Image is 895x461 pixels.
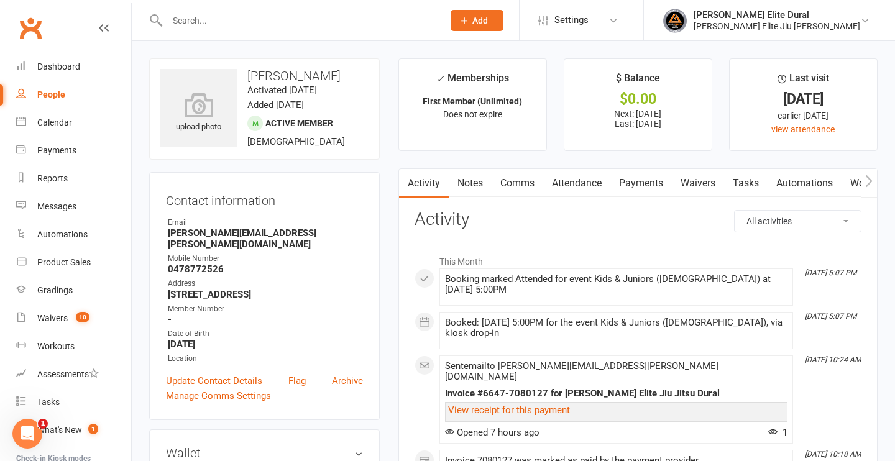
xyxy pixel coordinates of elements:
[38,419,48,429] span: 1
[163,12,434,29] input: Search...
[16,193,131,221] a: Messages
[415,249,861,268] li: This Month
[247,99,304,111] time: Added [DATE]
[166,388,271,403] a: Manage Comms Settings
[445,360,718,382] span: Sent email to [PERSON_NAME][EMAIL_ADDRESS][PERSON_NAME][DOMAIN_NAME]
[423,96,522,106] strong: First Member (Unlimited)
[472,16,488,25] span: Add
[168,217,363,229] div: Email
[805,268,856,277] i: [DATE] 5:07 PM
[37,117,72,127] div: Calendar
[332,373,363,388] a: Archive
[37,62,80,71] div: Dashboard
[16,304,131,332] a: Waivers 10
[445,388,787,399] div: Invoice #6647-7080127 for [PERSON_NAME] Elite Jiu Jitsu Dural
[37,341,75,351] div: Workouts
[16,360,131,388] a: Assessments
[166,373,262,388] a: Update Contact Details
[724,169,768,198] a: Tasks
[610,169,672,198] a: Payments
[247,84,317,96] time: Activated [DATE]
[16,416,131,444] a: What's New1
[16,221,131,249] a: Automations
[16,388,131,416] a: Tasks
[37,145,76,155] div: Payments
[168,263,363,275] strong: 0478772526
[168,253,363,265] div: Mobile Number
[616,70,660,93] div: $ Balance
[166,446,363,460] h3: Wallet
[576,109,700,129] p: Next: [DATE] Last: [DATE]
[37,285,73,295] div: Gradings
[166,189,363,208] h3: Contact information
[37,313,68,323] div: Waivers
[399,169,449,198] a: Activity
[805,355,861,364] i: [DATE] 10:24 AM
[37,257,91,267] div: Product Sales
[768,427,787,438] span: 1
[16,137,131,165] a: Payments
[543,169,610,198] a: Attendance
[247,136,345,147] span: [DEMOGRAPHIC_DATA]
[449,169,492,198] a: Notes
[168,303,363,315] div: Member Number
[37,89,65,99] div: People
[694,21,860,32] div: [PERSON_NAME] Elite Jiu [PERSON_NAME]
[741,93,866,106] div: [DATE]
[436,70,509,93] div: Memberships
[554,6,589,34] span: Settings
[16,53,131,81] a: Dashboard
[16,332,131,360] a: Workouts
[672,169,724,198] a: Waivers
[168,227,363,250] strong: [PERSON_NAME][EMAIL_ADDRESS][PERSON_NAME][DOMAIN_NAME]
[415,210,861,229] h3: Activity
[160,69,369,83] h3: [PERSON_NAME]
[37,173,68,183] div: Reports
[15,12,46,43] a: Clubworx
[168,289,363,300] strong: [STREET_ADDRESS]
[160,93,237,134] div: upload photo
[778,70,829,93] div: Last visit
[168,353,363,365] div: Location
[443,109,502,119] span: Does not expire
[448,404,570,416] a: View receipt for this payment
[168,328,363,340] div: Date of Birth
[445,317,787,339] div: Booked: [DATE] 5:00PM for the event Kids & Juniors ([DEMOGRAPHIC_DATA]), via kiosk drop-in
[768,169,842,198] a: Automations
[16,165,131,193] a: Reports
[168,314,363,325] strong: -
[265,118,333,128] span: Active member
[663,8,687,33] img: thumb_image1702864552.png
[16,109,131,137] a: Calendar
[451,10,503,31] button: Add
[445,274,787,295] div: Booking marked Attended for event Kids & Juniors ([DEMOGRAPHIC_DATA]) at [DATE] 5:00PM
[37,201,76,211] div: Messages
[16,81,131,109] a: People
[37,425,82,435] div: What's New
[694,9,860,21] div: [PERSON_NAME] Elite Dural
[37,369,99,379] div: Assessments
[37,397,60,407] div: Tasks
[88,424,98,434] span: 1
[168,339,363,350] strong: [DATE]
[12,419,42,449] iframe: Intercom live chat
[37,229,88,239] div: Automations
[741,109,866,122] div: earlier [DATE]
[445,427,539,438] span: Opened 7 hours ago
[492,169,543,198] a: Comms
[576,93,700,106] div: $0.00
[805,450,861,459] i: [DATE] 10:18 AM
[16,276,131,304] a: Gradings
[771,124,835,134] a: view attendance
[436,73,444,84] i: ✓
[168,278,363,290] div: Address
[288,373,306,388] a: Flag
[76,312,89,322] span: 10
[805,312,856,321] i: [DATE] 5:07 PM
[16,249,131,276] a: Product Sales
